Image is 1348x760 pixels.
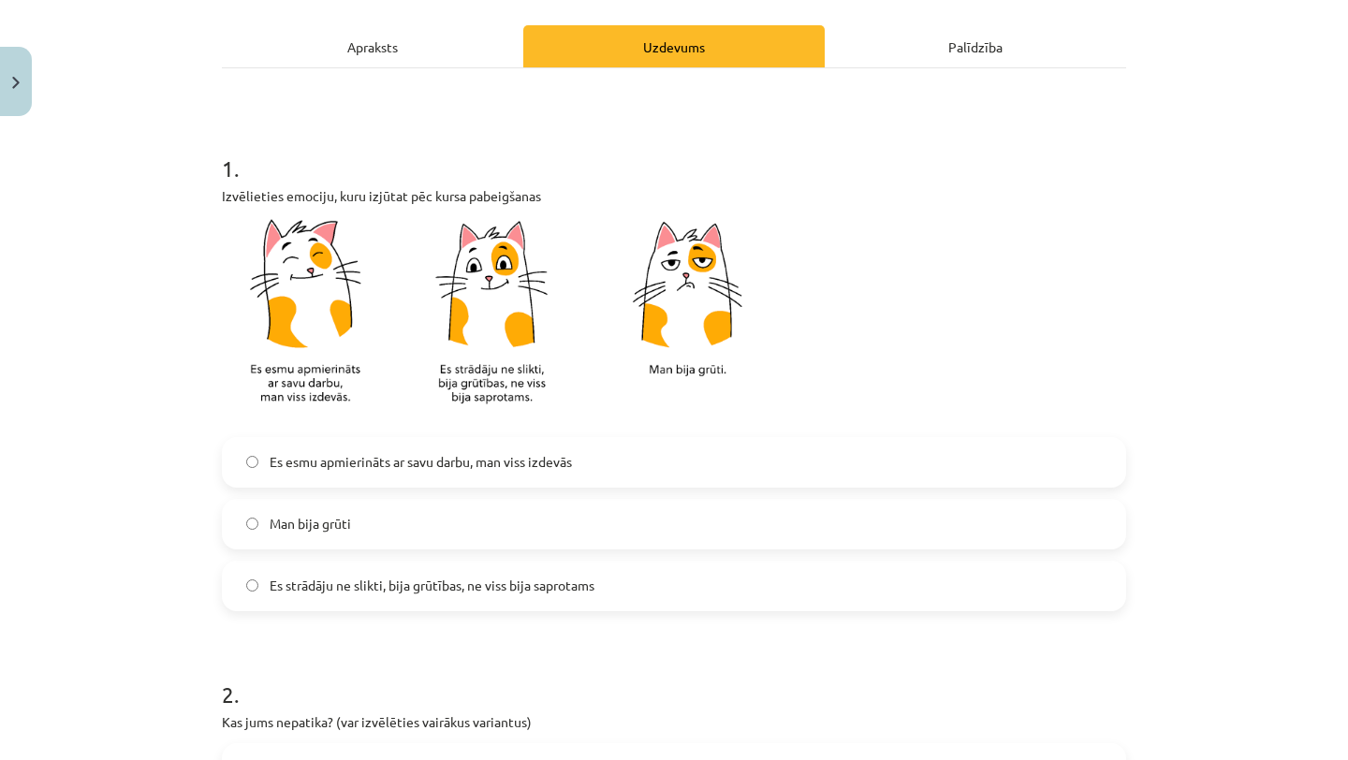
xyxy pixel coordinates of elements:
[222,123,1126,181] h1: 1 .
[222,25,523,67] div: Apraksts
[222,712,1126,732] p: Kas jums nepatika? (var izvēlēties vairākus variantus)
[270,576,594,595] span: Es strādāju ne slikti, bija grūtības, ne viss bija saprotams
[246,456,258,468] input: Es esmu apmierināts ar savu darbu, man viss izdevās
[270,514,351,533] span: Man bija grūti
[270,452,572,472] span: Es esmu apmierināts ar savu darbu, man viss izdevās
[222,186,1126,426] p: Izvēlieties emociju, kuru izjūtat pēc kursa pabeigšanas
[825,25,1126,67] div: Palīdzība
[523,25,825,67] div: Uzdevums
[222,649,1126,707] h1: 2 .
[246,518,258,530] input: Man bija grūti
[12,77,20,89] img: icon-close-lesson-0947bae3869378f0d4975bcd49f059093ad1ed9edebbc8119c70593378902aed.svg
[246,579,258,592] input: Es strādāju ne slikti, bija grūtības, ne viss bija saprotams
